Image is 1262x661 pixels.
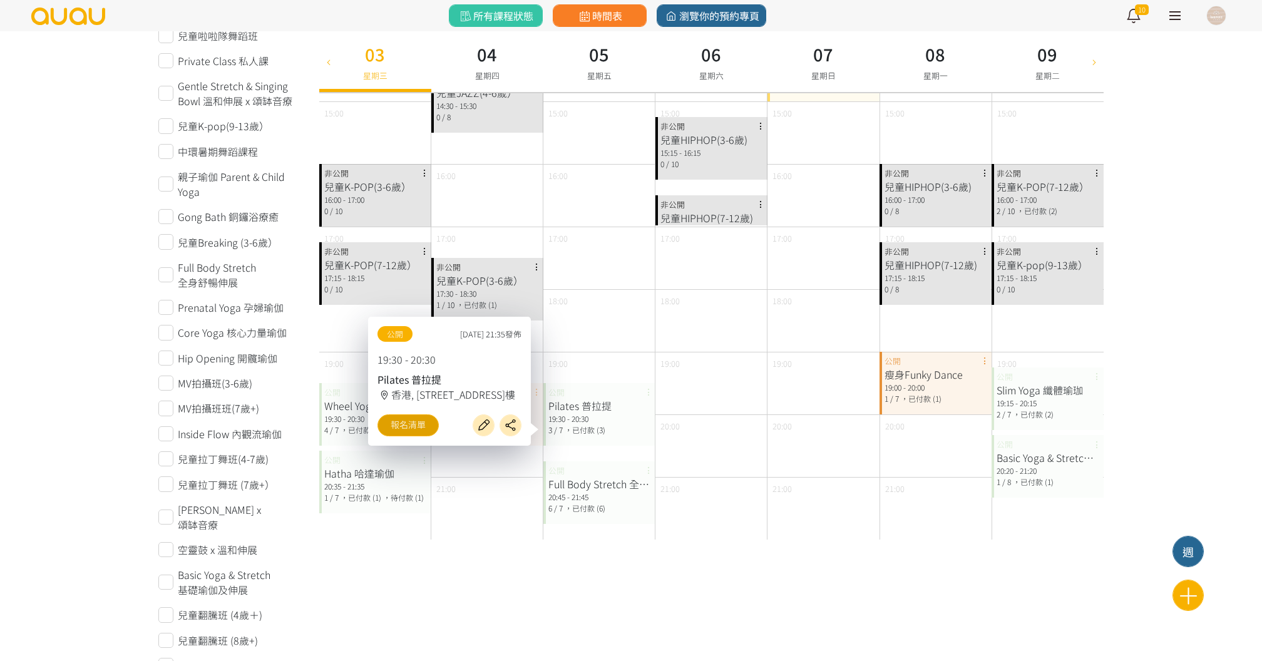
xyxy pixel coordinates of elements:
[442,299,454,310] span: / 10
[178,53,269,68] span: Private Class 私人課
[330,284,342,294] span: / 10
[363,69,387,81] span: 星期三
[772,107,792,119] span: 15:00
[901,393,941,404] span: ，已付款 (1)
[587,69,612,81] span: 星期五
[997,107,1017,119] span: 15:00
[377,372,521,387] div: Pilates 普拉提
[178,300,284,315] span: Prenatal Yoga 孕婦瑜伽
[660,147,762,158] div: 15:15 - 16:15
[554,503,563,513] span: / 7
[565,503,605,513] span: ，已付款 (6)
[178,209,279,224] span: Gong Bath 銅鑼浴療癒
[377,326,413,342] span: 公開
[577,8,622,23] span: 時間表
[923,41,948,67] h3: 08
[178,118,269,133] span: 兒童K-pop(9-13歲）
[324,398,426,413] div: Wheel Yoga 輪瑜伽
[383,492,424,503] span: ，待付款 (1)
[324,413,426,424] div: 19:30 - 20:30
[699,69,724,81] span: 星期六
[660,132,762,147] div: 兒童HIPHOP(3-6歲)
[178,451,269,466] span: 兒童拉丁舞班(4-7歲)
[772,420,792,432] span: 20:00
[548,107,568,119] span: 15:00
[997,397,1099,409] div: 19:15 - 20:15
[324,492,328,503] span: 1
[178,426,282,441] span: Inside Flow 內觀流瑜伽
[772,295,792,307] span: 18:00
[324,481,426,492] div: 20:35 - 21:35
[772,170,792,182] span: 16:00
[660,483,680,494] span: 21:00
[324,107,344,119] span: 15:00
[436,170,456,182] span: 16:00
[456,299,497,310] span: ，已付款 (1)
[324,466,426,481] div: Hatha 哈達瑜伽
[341,492,381,503] span: ，已付款 (1)
[885,179,987,194] div: 兒童HIPHOP(3-6歲)
[436,232,456,244] span: 17:00
[890,284,899,294] span: / 8
[324,205,328,216] span: 0
[660,295,680,307] span: 18:00
[1013,476,1054,487] span: ，已付款 (1)
[660,158,664,169] span: 0
[436,299,440,310] span: 1
[178,169,300,199] span: 親子瑜伽 Parent & Child Yoga
[699,41,724,67] h3: 06
[1035,69,1060,81] span: 星期二
[997,205,1000,216] span: 2
[178,28,258,43] span: 兒童啦啦隊舞蹈班
[885,367,987,382] div: 瘦身Funky Dance
[1002,409,1011,419] span: / 7
[178,633,258,648] span: 兒童翻騰班 (8歲+)
[458,8,533,23] span: 所有課程狀態
[997,465,1099,476] div: 20:20 - 21:20
[772,357,792,369] span: 19:00
[324,257,426,272] div: 兒童K-POP(7-12歲）
[377,387,521,402] div: 香港, [STREET_ADDRESS]樓
[1002,476,1011,487] span: / 8
[178,607,262,622] span: 兒童翻騰班 (4歲＋)
[178,477,275,492] span: 兒童拉丁舞班 (7歲+）
[1035,41,1060,67] h3: 09
[657,4,766,27] a: 瀏覽你的預約專頁
[553,4,647,27] a: 時間表
[997,409,1000,419] span: 2
[885,420,905,432] span: 20:00
[660,420,680,432] span: 20:00
[1013,409,1054,419] span: ，已付款 (2)
[436,288,538,299] div: 17:30 - 18:30
[885,393,888,404] span: 1
[997,272,1099,284] div: 17:15 - 18:15
[436,111,440,122] span: 0
[436,273,538,288] div: 兒童K-POP(3-6歲）
[178,567,300,597] span: Basic Yoga & Stretch 基礎瑜伽及伸展
[324,194,426,205] div: 16:00 - 17:00
[997,357,1017,369] span: 19:00
[330,205,342,216] span: / 10
[30,8,106,25] img: logo.svg
[548,424,552,435] span: 3
[997,232,1017,244] span: 17:00
[885,257,987,272] div: 兒童HIPHOP(7-12歲)
[324,179,426,194] div: 兒童K-POP(3-6歲）
[178,144,258,159] span: 中環暑期舞蹈課程
[664,8,759,23] span: 瀏覽你的預約專頁
[548,476,650,491] div: Full Body Stretch 全身舒暢伸展
[885,232,905,244] span: 17:00
[997,382,1099,397] div: Slim Yoga 纖體瑜珈
[885,483,905,494] span: 21:00
[885,284,888,294] span: 0
[885,107,905,119] span: 15:00
[324,232,344,244] span: 17:00
[997,194,1099,205] div: 16:00 - 17:00
[811,41,836,67] h3: 07
[772,232,792,244] span: 17:00
[885,194,987,205] div: 16:00 - 17:00
[1002,284,1015,294] span: / 10
[1017,205,1057,216] span: ，已付款 (2)
[885,382,987,393] div: 19:00 - 20:00
[377,414,439,436] a: 報名清單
